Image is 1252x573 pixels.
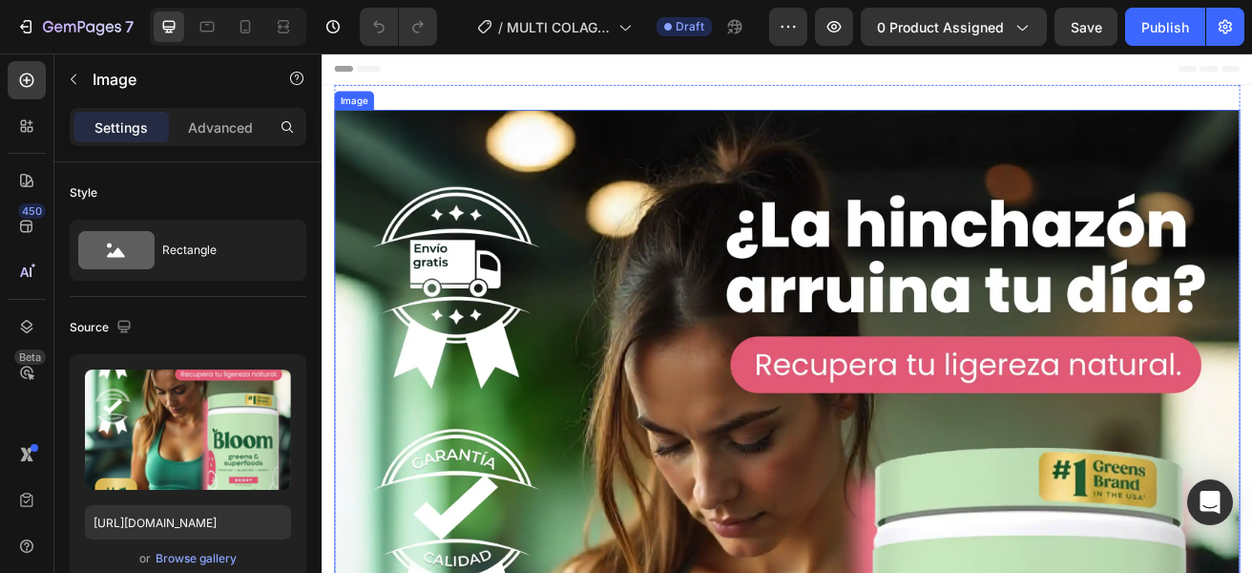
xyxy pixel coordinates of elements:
div: 450 [18,203,46,219]
button: Publish [1125,8,1205,46]
div: Style [70,184,97,202]
div: Source [70,315,136,341]
p: Advanced [188,117,253,138]
p: 7 [125,15,134,38]
iframe: Design area [322,53,1252,573]
button: 7 [8,8,142,46]
div: Beta [14,350,46,365]
button: Browse gallery [155,549,238,568]
button: 0 product assigned [861,8,1047,46]
img: preview-image [85,370,291,490]
p: Image [93,68,255,91]
span: Draft [676,18,704,35]
div: Publish [1141,17,1189,37]
div: Open Intercom Messenger [1187,479,1233,525]
div: Undo/Redo [360,8,437,46]
p: Settings [94,117,148,138]
div: Rectangle [162,228,279,272]
span: Save [1071,19,1102,35]
div: Browse gallery [156,550,237,567]
button: Save [1054,8,1117,46]
input: https://example.com/image.jpg [85,505,291,540]
span: 0 product assigned [877,17,1004,37]
span: or [139,547,151,570]
span: / [498,17,503,37]
span: MULTI COLAGENO PEPTIDES [507,17,611,37]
